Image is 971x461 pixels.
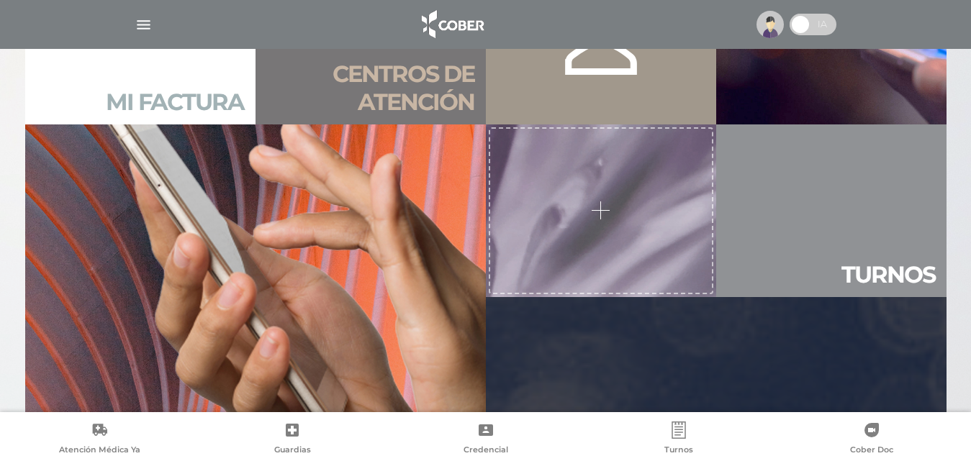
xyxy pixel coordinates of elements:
[582,421,775,458] a: Turnos
[267,60,474,116] h2: Centros de atención
[757,11,784,38] img: profile-placeholder.svg
[716,124,947,297] a: Turnos
[841,261,935,288] h2: Tur nos
[389,421,582,458] a: Credencial
[59,444,140,457] span: Atención Médica Ya
[274,444,311,457] span: Guardias
[3,421,196,458] a: Atención Médica Ya
[464,444,508,457] span: Credencial
[775,421,968,458] a: Cober Doc
[414,7,489,42] img: logo_cober_home-white.png
[106,88,244,116] h2: Mi factura
[196,421,389,458] a: Guardias
[850,444,893,457] span: Cober Doc
[664,444,693,457] span: Turnos
[135,16,153,34] img: Cober_menu-lines-white.svg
